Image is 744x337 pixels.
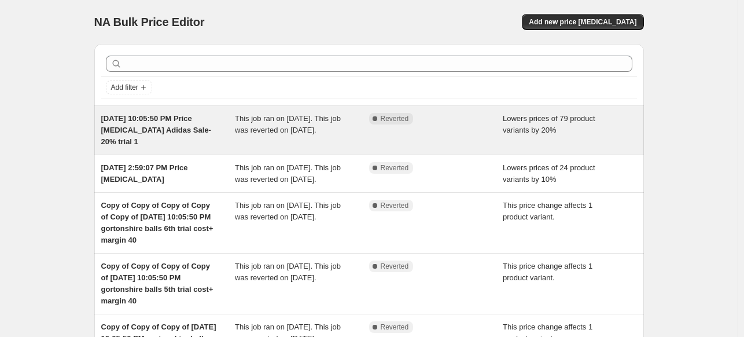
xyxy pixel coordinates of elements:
span: Reverted [381,201,409,210]
button: Add new price [MEDICAL_DATA] [522,14,643,30]
span: Reverted [381,323,409,332]
span: [DATE] 10:05:50 PM Price [MEDICAL_DATA] Adidas Sale-20% trial 1 [101,114,211,146]
span: Reverted [381,262,409,271]
button: Add filter [106,80,152,94]
span: Reverted [381,114,409,123]
span: This price change affects 1 product variant. [503,262,592,282]
span: This job ran on [DATE]. This job was reverted on [DATE]. [235,163,341,184]
span: Add new price [MEDICAL_DATA] [529,17,636,27]
span: This job ran on [DATE]. This job was reverted on [DATE]. [235,201,341,221]
span: Copy of Copy of Copy of Copy of [DATE] 10:05:50 PM gortonshire balls 5th trial cost+ margin 40 [101,262,213,305]
span: Add filter [111,83,138,92]
span: NA Bulk Price Editor [94,16,205,28]
span: This job ran on [DATE]. This job was reverted on [DATE]. [235,114,341,134]
span: This job ran on [DATE]. This job was reverted on [DATE]. [235,262,341,282]
span: Lowers prices of 79 product variants by 20% [503,114,595,134]
span: Lowers prices of 24 product variants by 10% [503,163,595,184]
span: Copy of Copy of Copy of Copy of Copy of [DATE] 10:05:50 PM gortonshire balls 6th trial cost+ marg... [101,201,213,244]
span: Reverted [381,163,409,173]
span: This price change affects 1 product variant. [503,201,592,221]
span: [DATE] 2:59:07 PM Price [MEDICAL_DATA] [101,163,188,184]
